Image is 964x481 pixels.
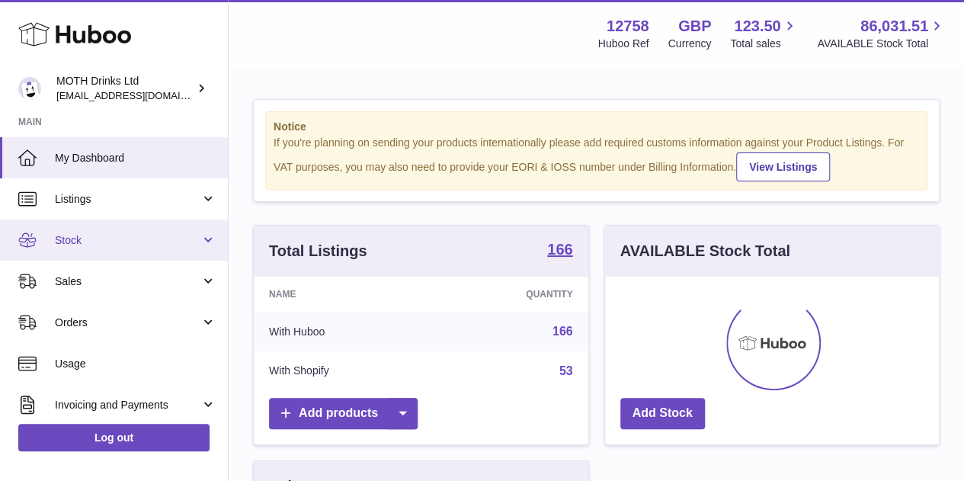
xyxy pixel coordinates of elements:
span: 123.50 [734,16,780,37]
strong: GBP [678,16,711,37]
span: [EMAIL_ADDRESS][DOMAIN_NAME] [56,89,224,101]
h3: AVAILABLE Stock Total [620,241,790,261]
strong: 12758 [607,16,649,37]
a: Add products [269,398,418,429]
th: Name [254,277,434,312]
a: 86,031.51 AVAILABLE Stock Total [817,16,946,51]
div: MOTH Drinks Ltd [56,74,194,103]
strong: 166 [547,242,572,257]
span: 86,031.51 [860,16,928,37]
span: Invoicing and Payments [55,398,200,412]
th: Quantity [434,277,588,312]
div: Huboo Ref [598,37,649,51]
span: My Dashboard [55,151,216,165]
span: AVAILABLE Stock Total [817,37,946,51]
a: 53 [559,364,573,377]
a: 166 [547,242,572,260]
span: Usage [55,357,216,371]
span: Total sales [730,37,798,51]
h3: Total Listings [269,241,367,261]
td: With Huboo [254,312,434,351]
span: Orders [55,316,200,330]
td: With Shopify [254,351,434,391]
a: 166 [552,325,573,338]
a: View Listings [736,152,830,181]
span: Stock [55,233,200,248]
a: 123.50 Total sales [730,16,798,51]
span: Sales [55,274,200,289]
span: Listings [55,192,200,207]
a: Add Stock [620,398,705,429]
img: orders@mothdrinks.com [18,77,41,100]
a: Log out [18,424,210,451]
div: If you're planning on sending your products internationally please add required customs informati... [274,136,919,181]
strong: Notice [274,120,919,134]
div: Currency [668,37,712,51]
